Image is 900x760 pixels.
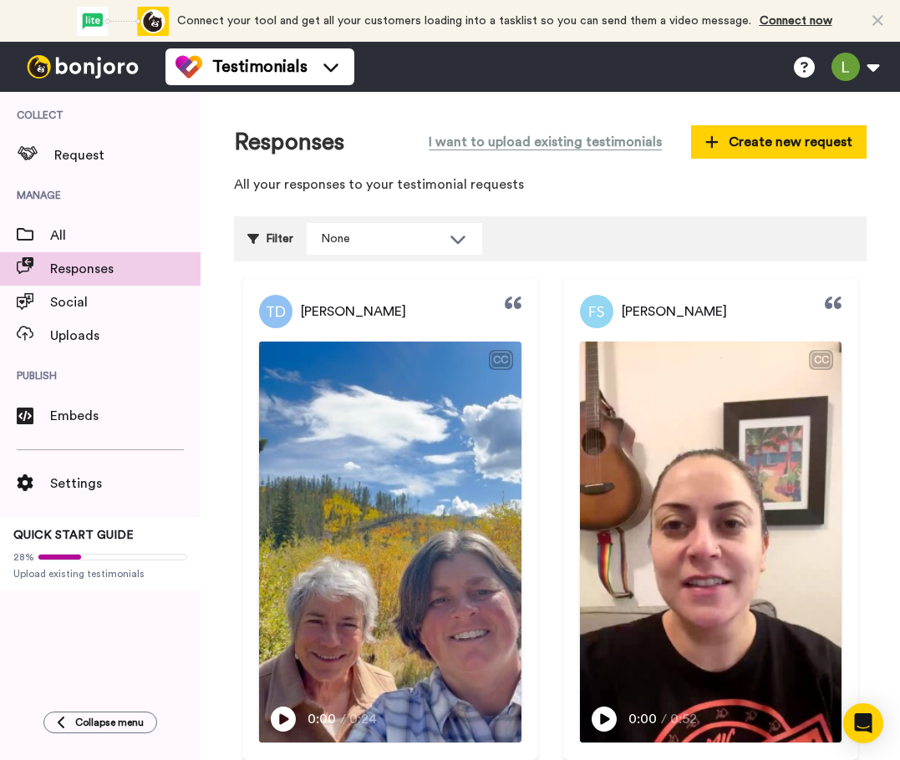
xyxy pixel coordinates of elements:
span: Uploads [50,326,201,346]
span: QUICK START GUIDE [13,529,134,541]
span: / [661,709,667,729]
span: Connect your tool and get all your customers loading into a tasklist so you can send them a video... [177,15,751,27]
div: CC [811,352,831,368]
span: 28% [13,550,34,564]
h1: Responses [234,129,344,155]
span: [PERSON_NAME] [301,301,406,322]
span: 0:00 [628,709,658,729]
p: All your responses to your testimonial requests [234,175,867,195]
div: animation [77,7,169,36]
span: Settings [50,474,201,494]
span: Create new request [705,132,852,152]
a: Connect now [760,15,832,27]
span: [PERSON_NAME] [622,301,727,322]
span: 0:00 [308,709,337,729]
div: None [321,231,441,247]
span: 0:24 [349,709,379,729]
span: Collapse menu [75,716,144,729]
img: bj-logo-header-white.svg [20,55,145,79]
button: Collapse menu [43,712,157,733]
div: CC [491,352,511,368]
button: I want to upload existing testimonials [416,125,674,159]
span: 0:52 [670,709,699,729]
span: Social [50,292,201,312]
img: tm-color.svg [175,53,202,80]
span: Responses [50,259,201,279]
span: All [50,225,201,246]
span: Request [54,145,201,165]
div: Open Intercom Messenger [843,703,883,743]
span: Upload existing testimonials [13,567,187,580]
div: Filter [247,223,293,255]
span: Testimonials [212,55,308,79]
button: Create new request [691,125,867,159]
img: Profile Picture [259,295,292,328]
span: Embeds [50,406,201,426]
img: Profile Picture [580,295,613,328]
span: / [340,709,346,729]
